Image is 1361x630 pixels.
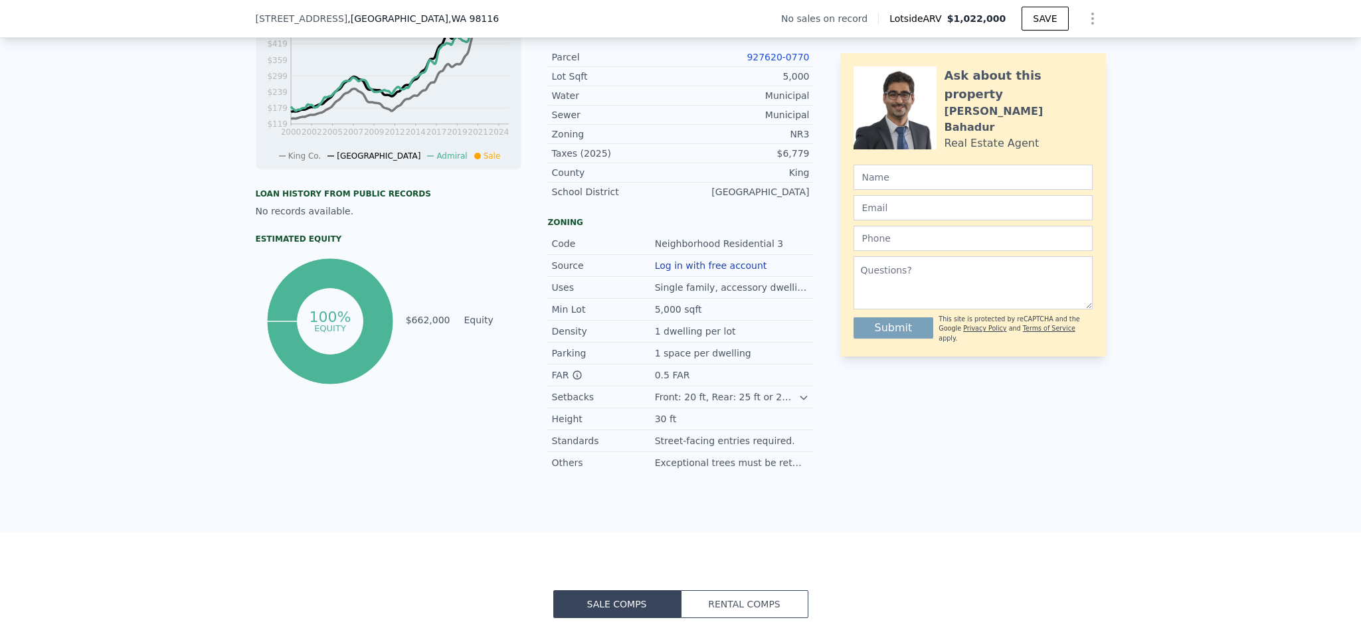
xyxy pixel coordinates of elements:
[1023,325,1075,332] a: Terms of Service
[343,127,363,137] tspan: 2007
[552,390,655,404] div: Setbacks
[655,237,786,250] div: Neighborhood Residential 3
[854,226,1093,251] input: Phone
[963,325,1006,332] a: Privacy Policy
[939,315,1092,343] div: This site is protected by reCAPTCHA and the Google and apply.
[385,127,405,137] tspan: 2012
[426,127,446,137] tspan: 2017
[552,127,681,141] div: Zoning
[288,151,321,161] span: King Co.
[552,108,681,121] div: Sewer
[267,39,288,48] tspan: $419
[655,325,739,338] div: 1 dwelling per lot
[310,309,351,325] tspan: 100%
[655,368,693,382] div: 0.5 FAR
[347,12,499,25] span: , [GEOGRAPHIC_DATA]
[854,317,934,339] button: Submit
[363,127,384,137] tspan: 2009
[655,456,810,469] div: Exceptional trees must be retained.
[681,166,810,179] div: King
[681,590,808,618] button: Rental Comps
[548,217,814,228] div: Zoning
[681,108,810,121] div: Municipal
[552,70,681,83] div: Lot Sqft
[405,127,426,137] tspan: 2014
[484,151,501,161] span: Sale
[488,127,509,137] tspan: 2024
[552,303,655,316] div: Min Lot
[681,89,810,102] div: Municipal
[945,135,1040,151] div: Real Estate Agent
[681,127,810,141] div: NR3
[337,151,420,161] span: [GEOGRAPHIC_DATA]
[280,127,301,137] tspan: 2000
[267,104,288,113] tspan: $179
[655,347,754,360] div: 1 space per dwelling
[256,12,348,25] span: [STREET_ADDRESS]
[552,347,655,360] div: Parking
[553,590,681,618] button: Sale Comps
[552,166,681,179] div: County
[655,303,705,316] div: 5,000 sqft
[655,260,767,271] button: Log in with free account
[947,13,1006,24] span: $1,022,000
[256,189,521,199] div: Loan history from public records
[655,390,799,404] div: Front: 20 ft, Rear: 25 ft or 20% of lot depth (min. 10 ft), Side: 5 ft
[552,325,655,338] div: Density
[552,434,655,447] div: Standards
[1022,7,1068,31] button: SAVE
[322,127,343,137] tspan: 2005
[889,12,947,25] span: Lotside ARV
[552,50,681,64] div: Parcel
[267,72,288,81] tspan: $299
[552,412,655,426] div: Height
[747,52,809,62] a: 927620-0770
[436,151,467,161] span: Admiral
[267,56,288,65] tspan: $359
[468,127,488,137] tspan: 2021
[854,165,1093,190] input: Name
[681,70,810,83] div: 5,000
[448,13,499,24] span: , WA 98116
[462,313,521,327] td: Equity
[267,88,288,97] tspan: $239
[302,127,322,137] tspan: 2002
[945,104,1093,135] div: [PERSON_NAME] Bahadur
[267,119,288,129] tspan: $119
[552,185,681,198] div: School District
[552,237,655,250] div: Code
[854,195,1093,220] input: Email
[655,281,810,294] div: Single family, accessory dwellings.
[405,313,451,327] td: $662,000
[552,281,655,294] div: Uses
[552,147,681,160] div: Taxes (2025)
[655,434,798,447] div: Street-facing entries required.
[552,368,655,382] div: FAR
[314,323,346,333] tspan: equity
[781,12,878,25] div: No sales on record
[256,204,521,218] div: No records available.
[256,234,521,244] div: Estimated Equity
[655,412,679,426] div: 30 ft
[447,127,468,137] tspan: 2019
[945,66,1093,104] div: Ask about this property
[1079,5,1106,32] button: Show Options
[552,259,655,272] div: Source
[552,89,681,102] div: Water
[552,456,655,469] div: Others
[681,147,810,160] div: $6,779
[681,185,810,198] div: [GEOGRAPHIC_DATA]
